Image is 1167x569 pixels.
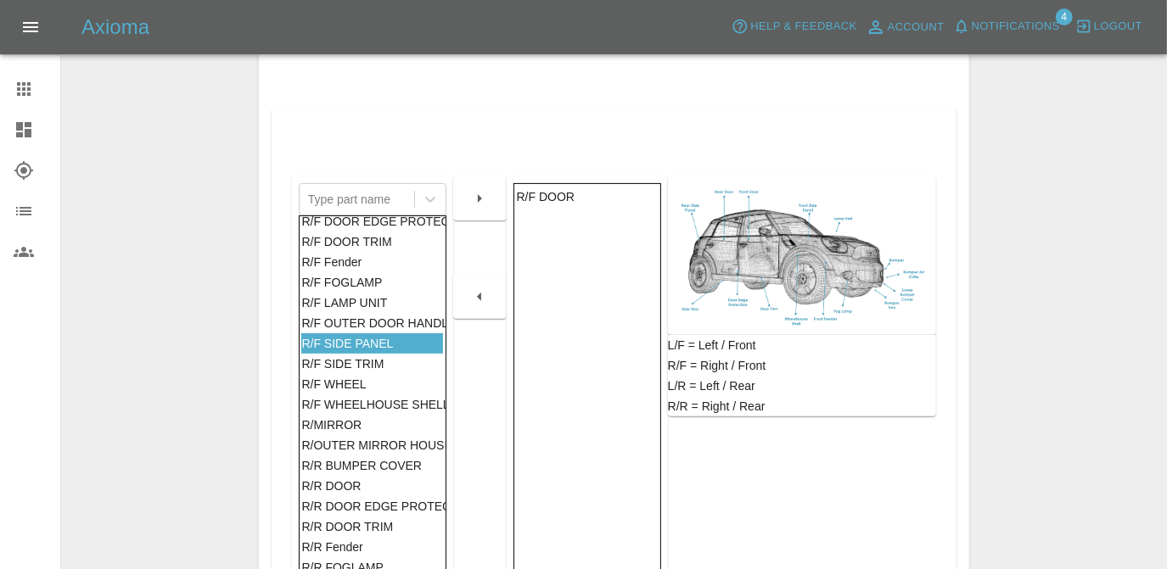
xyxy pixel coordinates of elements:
[668,335,936,416] div: L/F = Left / Front R/F = Right / Front L/R = Left / Rear R/R = Right / Rear
[301,394,443,415] div: R/F WHEELHOUSE SHELL
[301,293,443,313] div: R/F LAMP UNIT
[301,232,443,252] div: R/F DOOR TRIM
[301,496,443,516] div: R/R DOOR EDGE PROTECTION
[301,374,443,394] div: R/F WHEEL
[10,7,51,47] button: Open drawer
[301,476,443,496] div: R/R DOOR
[1071,14,1147,40] button: Logout
[1094,17,1142,36] span: Logout
[301,435,443,455] div: R/OUTER MIRROR HOUSING
[861,14,949,41] a: Account
[972,17,1060,36] span: Notifications
[301,272,443,293] div: R/F FOGLAMP
[301,211,443,232] div: R/F DOOR EDGE PROTECTION
[301,333,443,354] div: R/F SIDE PANEL
[301,415,443,435] div: R/MIRROR
[81,14,149,41] h5: Axioma
[949,14,1064,40] button: Notifications
[1056,8,1073,25] span: 4
[301,455,443,476] div: R/R BUMPER COVER
[517,187,659,207] div: R/F DOOR
[301,537,443,557] div: R/R Fender
[888,18,945,37] span: Account
[675,183,929,329] img: car
[301,252,443,272] div: R/F Fender
[727,14,861,40] button: Help & Feedback
[301,516,443,537] div: R/R DOOR TRIM
[301,313,443,333] div: R/F OUTER DOOR HANDLE
[301,354,443,374] div: R/F SIDE TRIM
[750,17,856,36] span: Help & Feedback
